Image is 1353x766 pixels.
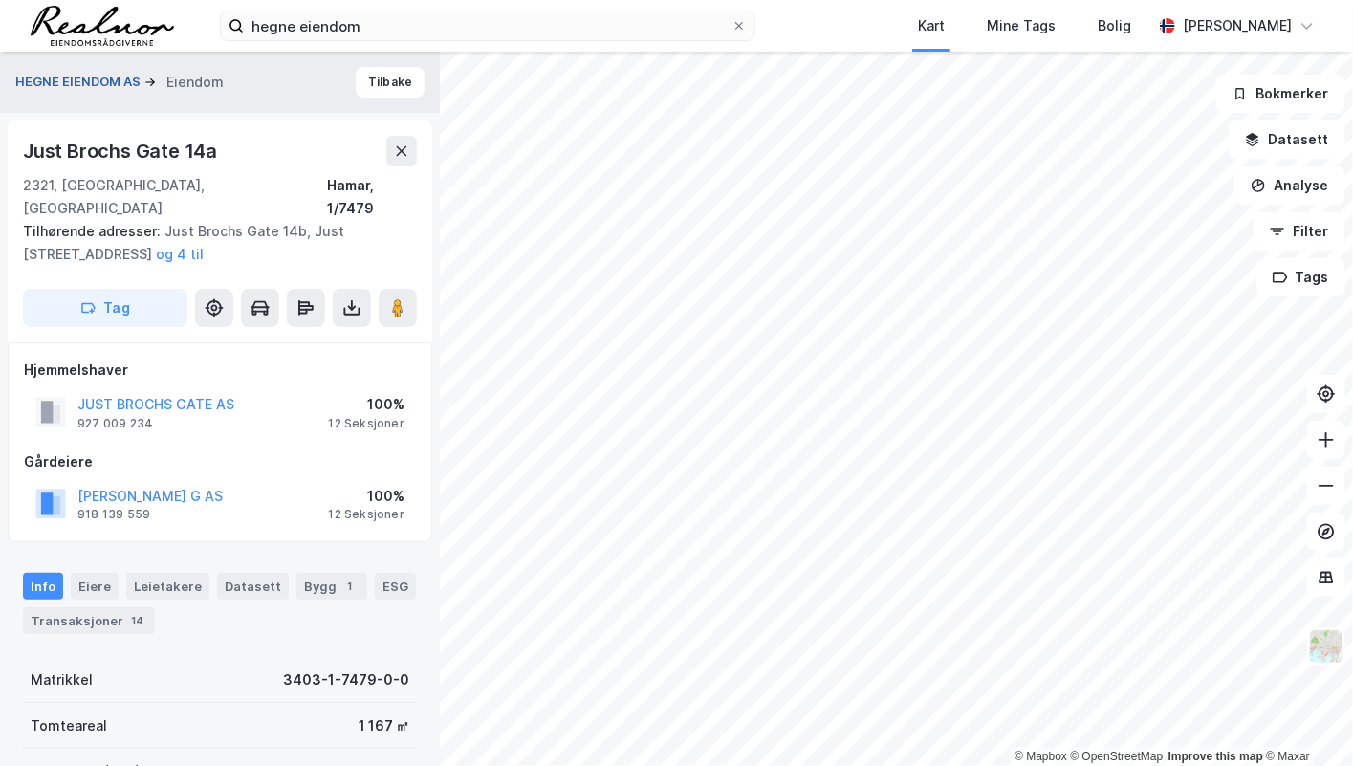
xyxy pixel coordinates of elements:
[987,14,1056,37] div: Mine Tags
[1254,212,1345,251] button: Filter
[23,289,187,327] button: Tag
[71,573,119,600] div: Eiere
[296,573,367,600] div: Bygg
[329,485,404,508] div: 100%
[1229,120,1345,159] button: Datasett
[918,14,945,37] div: Kart
[23,136,221,166] div: Just Brochs Gate 14a
[329,416,404,431] div: 12 Seksjoner
[1071,750,1164,763] a: OpenStreetMap
[359,714,409,737] div: 1 167 ㎡
[1234,166,1345,205] button: Analyse
[327,174,417,220] div: Hamar, 1/7479
[15,73,144,92] button: HEGNE EIENDOM AS
[127,611,147,630] div: 14
[1308,628,1344,665] img: Z
[1098,14,1131,37] div: Bolig
[1168,750,1263,763] a: Improve this map
[1256,258,1345,296] button: Tags
[24,359,416,382] div: Hjemmelshaver
[23,220,402,266] div: Just Brochs Gate 14b, Just [STREET_ADDRESS]
[375,573,416,600] div: ESG
[1257,674,1353,766] div: Kontrollprogram for chat
[23,174,327,220] div: 2321, [GEOGRAPHIC_DATA], [GEOGRAPHIC_DATA]
[77,416,153,431] div: 927 009 234
[329,507,404,522] div: 12 Seksjoner
[23,223,164,239] span: Tilhørende adresser:
[1257,674,1353,766] iframe: Chat Widget
[126,573,209,600] div: Leietakere
[329,393,404,416] div: 100%
[217,573,289,600] div: Datasett
[1183,14,1292,37] div: [PERSON_NAME]
[31,714,107,737] div: Tomteareal
[1015,750,1067,763] a: Mapbox
[166,71,224,94] div: Eiendom
[244,11,731,40] input: Søk på adresse, matrikkel, gårdeiere, leietakere eller personer
[77,507,150,522] div: 918 139 559
[31,668,93,691] div: Matrikkel
[23,573,63,600] div: Info
[1216,75,1345,113] button: Bokmerker
[31,6,174,46] img: realnor-logo.934646d98de889bb5806.png
[283,668,409,691] div: 3403-1-7479-0-0
[356,67,425,98] button: Tilbake
[23,607,155,634] div: Transaksjoner
[24,450,416,473] div: Gårdeiere
[340,577,360,596] div: 1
